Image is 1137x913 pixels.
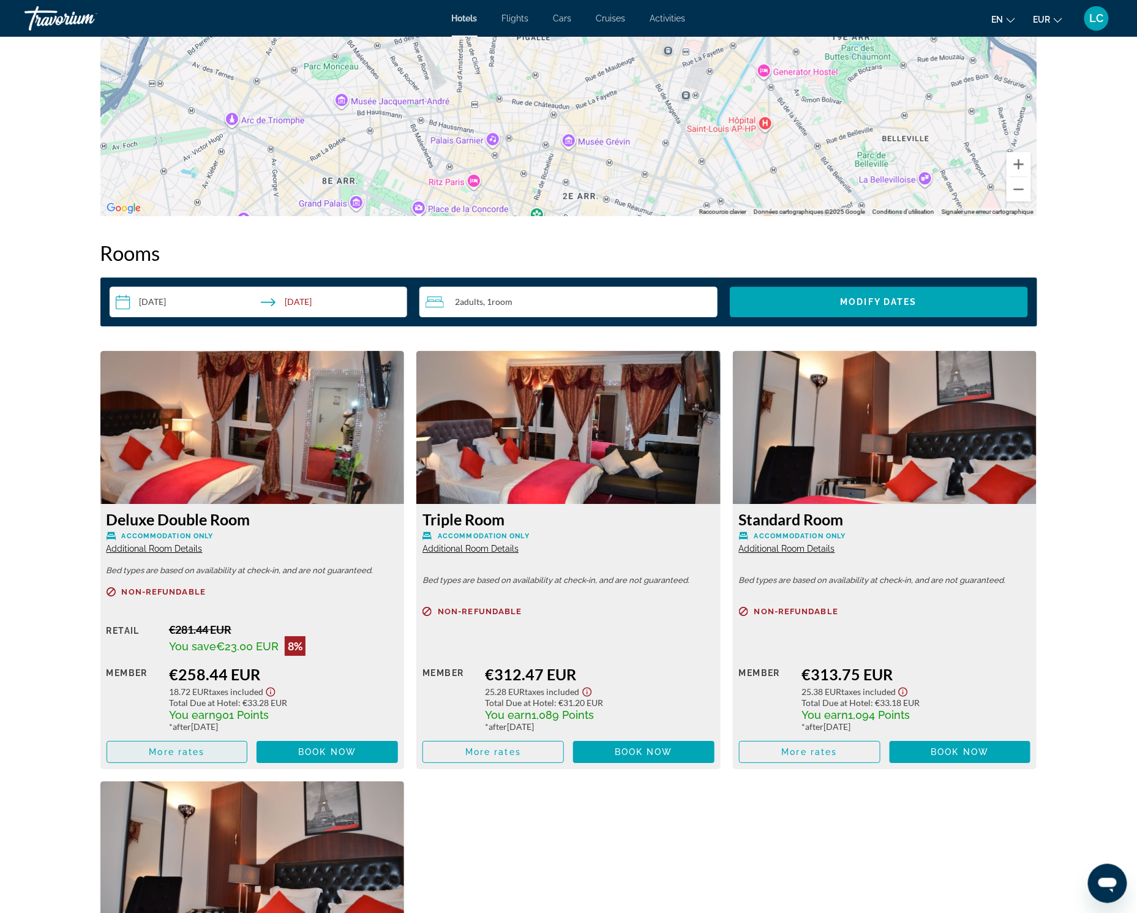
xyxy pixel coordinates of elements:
[422,510,715,528] h3: Triple Room
[100,241,1037,265] h2: Rooms
[257,741,398,763] button: Book now
[733,351,1037,504] img: Standard Room
[992,10,1015,28] button: Change language
[209,686,263,697] span: Taxes included
[739,544,835,554] span: Additional Room Details
[502,13,529,23] a: Flights
[699,208,746,216] button: Raccourcis clavier
[801,721,1030,732] div: * [DATE]
[754,607,838,615] span: Non-refundable
[122,532,214,540] span: Accommodation Only
[492,296,512,307] span: Room
[992,15,1004,24] span: en
[107,510,399,528] h3: Deluxe Double Room
[848,708,910,721] span: 1,094 Points
[580,683,595,697] button: Show Taxes and Fees disclaimer
[285,636,306,656] div: 8%
[438,532,530,540] span: Accommodation Only
[438,607,522,615] span: Non-refundable
[110,287,408,317] button: Select check in and out date
[149,747,205,757] span: More rates
[169,708,216,721] span: You earn
[107,665,160,732] div: Member
[107,544,203,554] span: Additional Room Details
[169,697,398,708] div: : €33.28 EUR
[489,721,508,732] span: after
[169,640,216,653] span: You save
[110,287,1028,317] div: Search widget
[486,697,715,708] div: : €31.20 EUR
[1088,864,1127,903] iframe: Bouton de lancement de la fenêtre de messagerie
[801,708,848,721] span: You earn
[650,13,686,23] a: Activities
[486,708,532,721] span: You earn
[486,721,715,732] div: * [DATE]
[1007,152,1031,176] button: Zoom avant
[754,208,865,215] span: Données cartographiques ©2025 Google
[890,741,1031,763] button: Book now
[173,721,191,732] span: after
[573,741,715,763] button: Book now
[801,697,1030,708] div: : €33.18 EUR
[169,721,398,732] div: * [DATE]
[739,665,792,732] div: Member
[100,351,405,504] img: Deluxe Double Room
[615,747,673,757] span: Book now
[107,741,248,763] button: More rates
[460,296,483,307] span: Adults
[1034,10,1062,28] button: Change currency
[1007,177,1031,201] button: Zoom arrière
[465,747,521,757] span: More rates
[942,208,1034,215] a: Signaler une erreur cartographique
[416,351,721,504] img: Triple Room
[596,13,626,23] a: Cruises
[805,721,824,732] span: after
[486,686,525,697] span: 25.28 EUR
[103,200,144,216] img: Google
[216,708,269,721] span: 901 Points
[298,747,356,757] span: Book now
[107,566,399,575] p: Bed types are based on availability at check-in, and are not guaranteed.
[216,640,279,653] span: €23.00 EUR
[483,297,512,307] span: , 1
[169,623,398,636] div: €281.44 EUR
[452,13,478,23] a: Hotels
[486,697,555,708] span: Total Due at Hotel
[1081,6,1113,31] button: User Menu
[107,623,160,656] div: Retail
[169,697,238,708] span: Total Due at Hotel
[422,576,715,585] p: Bed types are based on availability at check-in, and are not guaranteed.
[739,741,880,763] button: More rates
[782,747,838,757] span: More rates
[103,200,144,216] a: Ouvrir cette zone dans Google Maps (dans une nouvelle fenêtre)
[169,686,209,697] span: 18.72 EUR
[422,741,564,763] button: More rates
[754,532,846,540] span: Accommodation Only
[1090,12,1104,24] span: LC
[739,576,1031,585] p: Bed types are based on availability at check-in, and are not guaranteed.
[801,697,871,708] span: Total Due at Hotel
[455,297,483,307] span: 2
[422,665,476,732] div: Member
[841,686,896,697] span: Taxes included
[169,665,398,683] div: €258.44 EUR
[1034,15,1051,24] span: EUR
[872,208,934,215] a: Conditions d'utilisation (s'ouvre dans un nouvel onglet)
[486,665,715,683] div: €312.47 EUR
[24,2,147,34] a: Travorium
[801,686,841,697] span: 25.38 EUR
[122,588,206,596] span: Non-refundable
[263,683,278,697] button: Show Taxes and Fees disclaimer
[422,544,519,554] span: Additional Room Details
[553,13,572,23] a: Cars
[739,510,1031,528] h3: Standard Room
[931,747,989,757] span: Book now
[525,686,580,697] span: Taxes included
[896,683,910,697] button: Show Taxes and Fees disclaimer
[419,287,718,317] button: Travelers: 2 adults, 0 children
